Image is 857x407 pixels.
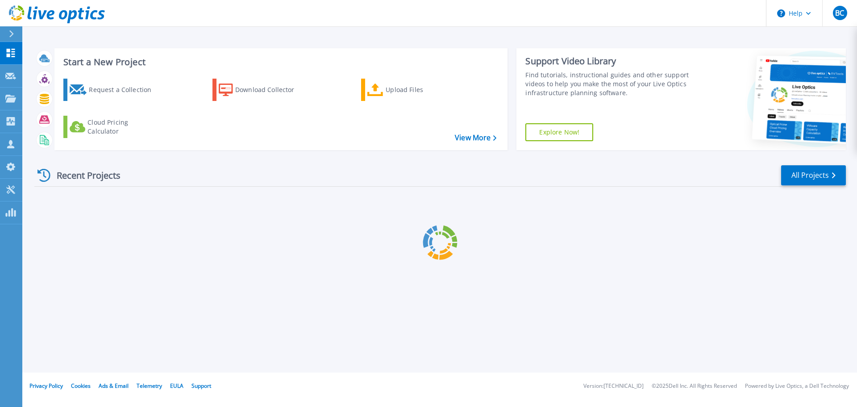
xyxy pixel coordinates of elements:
a: Privacy Policy [29,382,63,390]
a: EULA [170,382,183,390]
a: Cloud Pricing Calculator [63,116,163,138]
a: Support [191,382,211,390]
h3: Start a New Project [63,57,496,67]
div: Recent Projects [34,164,133,186]
a: Download Collector [212,79,312,101]
li: Version: [TECHNICAL_ID] [583,383,644,389]
div: Cloud Pricing Calculator [87,118,159,136]
a: Cookies [71,382,91,390]
a: View More [455,134,496,142]
div: Find tutorials, instructional guides and other support videos to help you make the most of your L... [525,71,693,97]
a: Upload Files [361,79,461,101]
a: Ads & Email [99,382,129,390]
a: Explore Now! [525,123,593,141]
div: Upload Files [386,81,457,99]
span: BC [835,9,844,17]
a: Request a Collection [63,79,163,101]
div: Support Video Library [525,55,693,67]
a: Telemetry [137,382,162,390]
a: All Projects [781,165,846,185]
li: Powered by Live Optics, a Dell Technology [745,383,849,389]
div: Download Collector [235,81,307,99]
li: © 2025 Dell Inc. All Rights Reserved [652,383,737,389]
div: Request a Collection [89,81,160,99]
